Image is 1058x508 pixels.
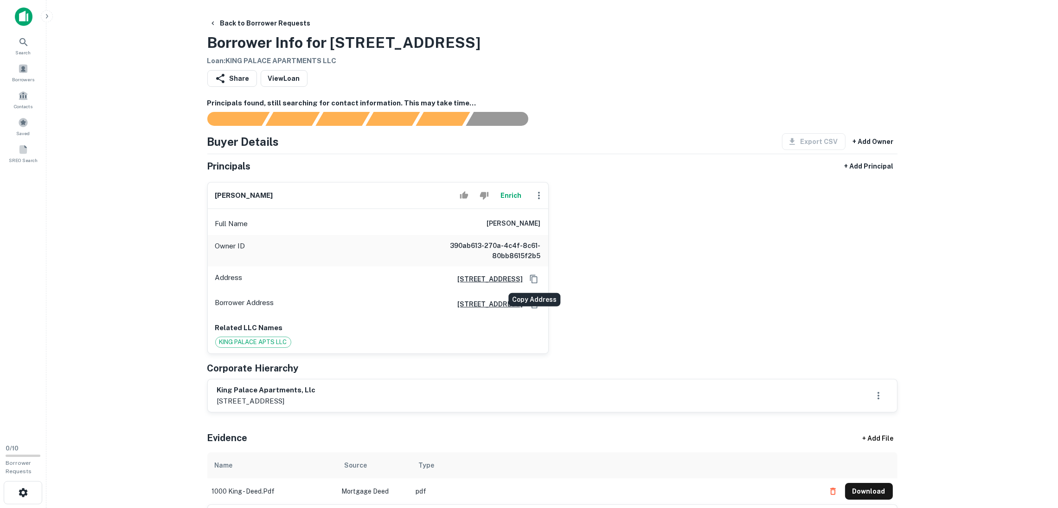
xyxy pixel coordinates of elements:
[315,112,370,126] div: Documents found, AI parsing details...
[487,218,541,229] h6: [PERSON_NAME]
[419,460,435,471] div: Type
[456,186,472,205] button: Accept
[3,87,44,112] a: Contacts
[215,297,274,311] p: Borrower Address
[3,33,44,58] a: Search
[196,112,266,126] div: Sending borrower request to AI...
[450,274,523,284] a: [STREET_ADDRESS]
[207,56,481,66] h6: Loan : KING PALACE APARTMENTS LLC
[6,460,32,475] span: Borrower Requests
[9,156,38,164] span: SREO Search
[207,32,481,54] h3: Borrower Info for [STREET_ADDRESS]
[846,430,911,447] div: + Add File
[215,460,233,471] div: Name
[215,218,248,229] p: Full Name
[845,483,893,500] button: Download
[207,133,279,150] h4: Buyer Details
[411,452,820,478] th: Type
[261,70,308,87] a: ViewLoan
[466,112,539,126] div: AI fulfillment process complete.
[207,452,898,504] div: scrollable content
[215,190,273,201] h6: [PERSON_NAME]
[217,385,316,396] h6: king palace apartments, llc
[16,49,31,56] span: Search
[345,460,367,471] div: Source
[215,322,541,333] p: Related LLC Names
[265,112,320,126] div: Your request is received and processing...
[508,293,560,306] div: Copy Address
[450,299,523,309] a: [STREET_ADDRESS]
[337,478,411,504] td: Mortgage Deed
[841,158,898,175] button: + Add Principal
[12,76,34,83] span: Borrowers
[207,70,257,87] button: Share
[476,186,492,205] button: Reject
[430,241,541,261] h6: 390ab613-270a-4c4f-8c61-80bb8615f2b5
[205,15,314,32] button: Back to Borrower Requests
[217,396,316,407] p: [STREET_ADDRESS]
[215,241,245,261] p: Owner ID
[207,431,248,445] h5: Evidence
[6,445,19,452] span: 0 / 10
[527,272,541,286] button: Copy Address
[1012,434,1058,478] iframe: Chat Widget
[15,7,32,26] img: capitalize-icon.png
[825,484,841,499] button: Delete file
[207,478,337,504] td: 1000 king - deed.pdf
[3,60,44,85] a: Borrowers
[14,103,32,110] span: Contacts
[416,112,470,126] div: Principals found, still searching for contact information. This may take time...
[207,98,898,109] h6: Principals found, still searching for contact information. This may take time...
[3,141,44,166] a: SREO Search
[411,478,820,504] td: pdf
[207,361,299,375] h5: Corporate Hierarchy
[496,186,526,205] button: Enrich
[337,452,411,478] th: Source
[216,338,291,347] span: KING PALACE APTS LLC
[849,133,898,150] button: + Add Owner
[3,114,44,139] a: Saved
[365,112,420,126] div: Principals found, AI now looking for contact information...
[207,159,251,173] h5: Principals
[207,452,337,478] th: Name
[215,272,243,286] p: Address
[17,130,30,137] span: Saved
